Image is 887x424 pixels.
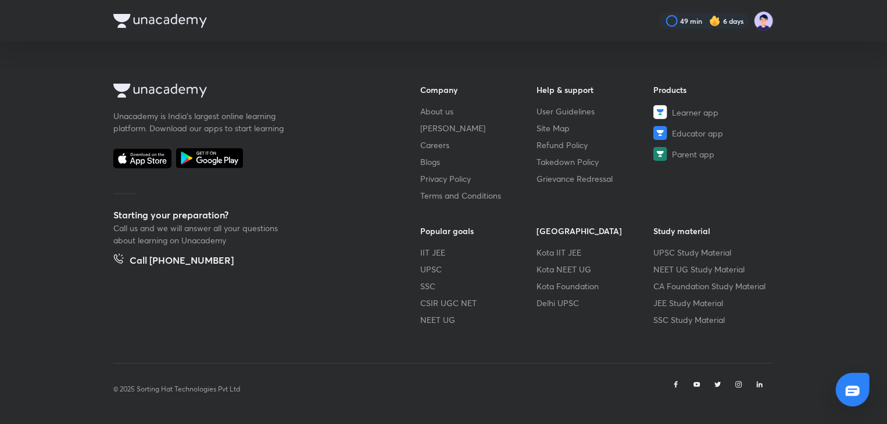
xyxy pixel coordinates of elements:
a: Company Logo [113,84,383,100]
a: Kota NEET UG [537,263,654,275]
h6: Company [420,84,537,96]
a: Privacy Policy [420,173,537,185]
a: Site Map [537,122,654,134]
a: Educator app [653,126,770,140]
a: UPSC Study Material [653,246,770,258]
img: Company Logo [113,84,207,98]
a: UPSC [420,263,537,275]
a: Call [PHONE_NUMBER] [113,253,234,270]
img: Parent app [653,147,667,161]
span: Educator app [672,127,723,139]
a: Parent app [653,147,770,161]
a: Careers [420,139,537,151]
p: Call us and we will answer all your questions about learning on Unacademy [113,222,288,246]
a: Delhi UPSC [537,297,654,309]
a: NEET UG [420,314,537,326]
img: Company Logo [113,14,207,28]
h5: Call [PHONE_NUMBER] [130,253,234,270]
a: User Guidelines [537,105,654,117]
a: Blogs [420,156,537,168]
img: nidhi shreya [754,11,774,31]
h6: Help & support [537,84,654,96]
p: Unacademy is India’s largest online learning platform. Download our apps to start learning [113,110,288,134]
p: © 2025 Sorting Hat Technologies Pvt Ltd [113,384,240,394]
a: [PERSON_NAME] [420,122,537,134]
a: Grievance Redressal [537,173,654,185]
a: Refund Policy [537,139,654,151]
a: About us [420,105,537,117]
span: Careers [420,139,449,151]
h6: [GEOGRAPHIC_DATA] [537,225,654,237]
a: CA Foundation Study Material [653,280,770,292]
img: streak [709,15,721,27]
a: SSC [420,280,537,292]
a: Takedown Policy [537,156,654,168]
h6: Popular goals [420,225,537,237]
a: Kota IIT JEE [537,246,654,258]
a: CSIR UGC NET [420,297,537,309]
h5: Starting your preparation? [113,208,383,222]
a: JEE Study Material [653,297,770,309]
img: Learner app [653,105,667,119]
h6: Study material [653,225,770,237]
h6: Products [653,84,770,96]
a: SSC Study Material [653,314,770,326]
a: NEET UG Study Material [653,263,770,275]
a: Terms and Conditions [420,189,537,202]
img: Educator app [653,126,667,140]
span: Parent app [672,148,714,160]
a: Learner app [653,105,770,119]
span: Learner app [672,106,718,118]
a: IIT JEE [420,246,537,258]
a: Kota Foundation [537,280,654,292]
